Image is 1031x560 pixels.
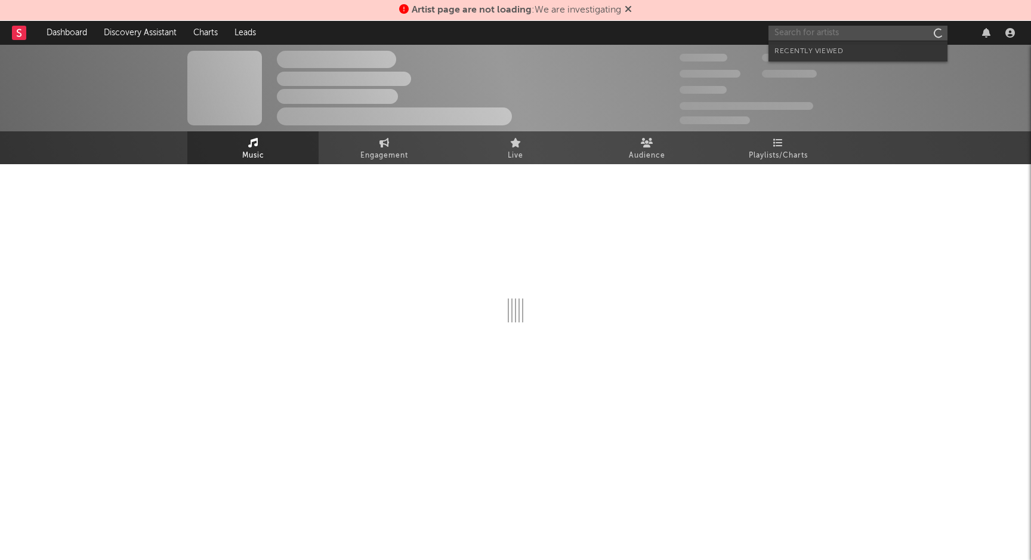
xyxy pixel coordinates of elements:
[629,149,665,163] span: Audience
[712,131,844,164] a: Playlists/Charts
[38,21,95,45] a: Dashboard
[450,131,581,164] a: Live
[226,21,264,45] a: Leads
[242,149,264,163] span: Music
[187,131,319,164] a: Music
[680,86,727,94] span: 100,000
[749,149,808,163] span: Playlists/Charts
[680,102,813,110] span: 50,000,000 Monthly Listeners
[185,21,226,45] a: Charts
[508,149,523,163] span: Live
[581,131,712,164] a: Audience
[762,70,817,78] span: 1,000,000
[680,70,740,78] span: 50,000,000
[360,149,408,163] span: Engagement
[762,54,809,61] span: 100,000
[95,21,185,45] a: Discovery Assistant
[680,116,750,124] span: Jump Score: 85.0
[625,5,632,15] span: Dismiss
[412,5,621,15] span: : We are investigating
[412,5,532,15] span: Artist page are not loading
[319,131,450,164] a: Engagement
[768,26,947,41] input: Search for artists
[774,44,942,59] div: Recently Viewed
[680,54,727,61] span: 300,000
